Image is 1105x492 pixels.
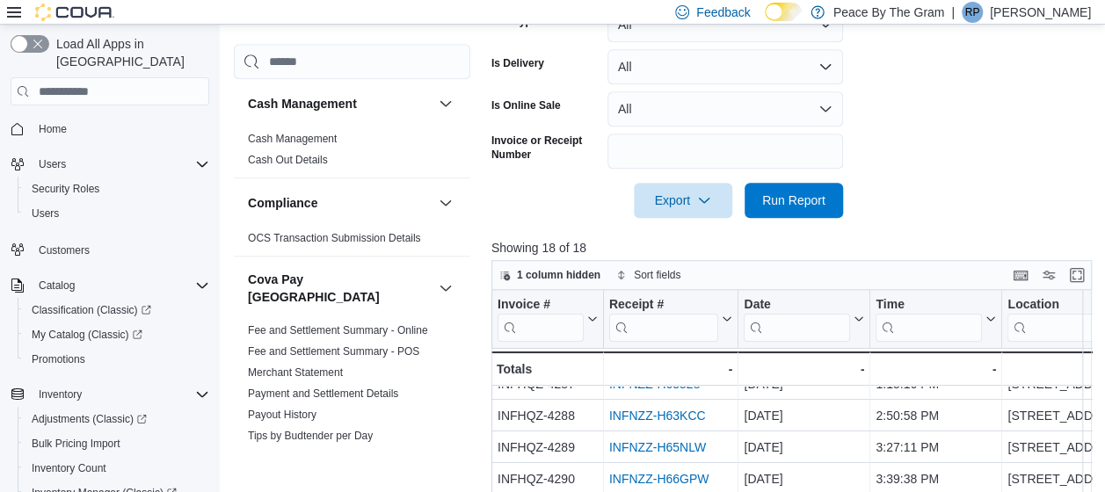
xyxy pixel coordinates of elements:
[744,297,864,342] button: Date
[248,344,419,358] span: Fee and Settlement Summary - POS
[833,2,945,23] p: Peace By The Gram
[248,132,337,146] span: Cash Management
[32,275,209,296] span: Catalog
[4,152,216,177] button: Users
[990,2,1091,23] p: [PERSON_NAME]
[744,468,864,489] div: [DATE]
[248,194,432,212] button: Compliance
[609,409,706,423] a: INFNZZ-H63KCC
[951,2,955,23] p: |
[32,154,209,175] span: Users
[876,297,982,314] div: Time
[248,231,421,245] span: OCS Transaction Submission Details
[491,239,1098,257] p: Showing 18 of 18
[876,358,996,380] div: -
[25,458,209,479] span: Inventory Count
[18,322,216,347] a: My Catalog (Classic)
[607,7,843,42] button: All
[4,116,216,141] button: Home
[962,2,983,23] div: Rob Pranger
[25,324,209,345] span: My Catalog (Classic)
[517,268,600,282] span: 1 column hidden
[634,268,680,282] span: Sort fields
[248,366,343,379] a: Merchant Statement
[435,192,456,213] button: Compliance
[248,429,373,443] span: Tips by Budtender per Day
[491,56,544,70] label: Is Delivery
[248,95,432,112] button: Cash Management
[25,203,209,224] span: Users
[32,238,209,260] span: Customers
[1066,264,1087,286] button: Enter fullscreen
[25,300,158,321] a: Classification (Classic)
[234,228,470,256] div: Compliance
[492,264,607,286] button: 1 column hidden
[609,472,709,486] a: INFNZZ-H66GPW
[32,328,142,342] span: My Catalog (Classic)
[25,349,92,370] a: Promotions
[32,118,209,140] span: Home
[32,437,120,451] span: Bulk Pricing Import
[435,93,456,114] button: Cash Management
[765,3,802,21] input: Dark Mode
[248,365,343,380] span: Merchant Statement
[248,409,316,421] a: Payout History
[18,201,216,226] button: Users
[32,384,209,405] span: Inventory
[234,128,470,177] div: Cash Management
[32,182,99,196] span: Security Roles
[1010,264,1031,286] button: Keyboard shortcuts
[39,279,75,293] span: Catalog
[248,345,419,358] a: Fee and Settlement Summary - POS
[25,409,154,430] a: Adjustments (Classic)
[39,122,67,136] span: Home
[248,95,357,112] h3: Cash Management
[248,271,432,306] button: Cova Pay [GEOGRAPHIC_DATA]
[498,468,598,489] div: INFHQZ-4290
[248,430,373,442] a: Tips by Budtender per Day
[32,275,82,296] button: Catalog
[32,154,73,175] button: Users
[498,405,598,426] div: INFHQZ-4288
[32,206,59,221] span: Users
[32,461,106,475] span: Inventory Count
[744,358,864,380] div: -
[248,133,337,145] a: Cash Management
[248,232,421,244] a: OCS Transaction Submission Details
[25,458,113,479] a: Inventory Count
[25,324,149,345] a: My Catalog (Classic)
[248,323,428,337] span: Fee and Settlement Summary - Online
[32,384,89,405] button: Inventory
[609,297,733,342] button: Receipt #
[32,119,74,140] a: Home
[435,278,456,299] button: Cova Pay [GEOGRAPHIC_DATA]
[609,358,733,380] div: -
[609,297,719,314] div: Receipt #
[498,297,584,342] div: Invoice #
[876,405,996,426] div: 2:50:58 PM
[35,4,114,21] img: Cova
[248,153,328,167] span: Cash Out Details
[248,408,316,422] span: Payout History
[18,431,216,456] button: Bulk Pricing Import
[25,203,66,224] a: Users
[39,387,82,402] span: Inventory
[876,437,996,458] div: 3:27:11 PM
[32,303,151,317] span: Classification (Classic)
[248,324,428,336] a: Fee and Settlement Summary - Online
[25,178,106,199] a: Security Roles
[744,405,864,426] div: [DATE]
[744,297,850,342] div: Date
[762,192,825,209] span: Run Report
[25,349,209,370] span: Promotions
[745,183,843,218] button: Run Report
[498,437,598,458] div: INFHQZ-4289
[25,178,209,199] span: Security Roles
[234,320,470,474] div: Cova Pay [GEOGRAPHIC_DATA]
[248,154,328,166] a: Cash Out Details
[18,177,216,201] button: Security Roles
[609,440,706,454] a: INFNZZ-H65NLW
[609,264,687,286] button: Sort fields
[744,297,850,314] div: Date
[498,297,584,314] div: Invoice #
